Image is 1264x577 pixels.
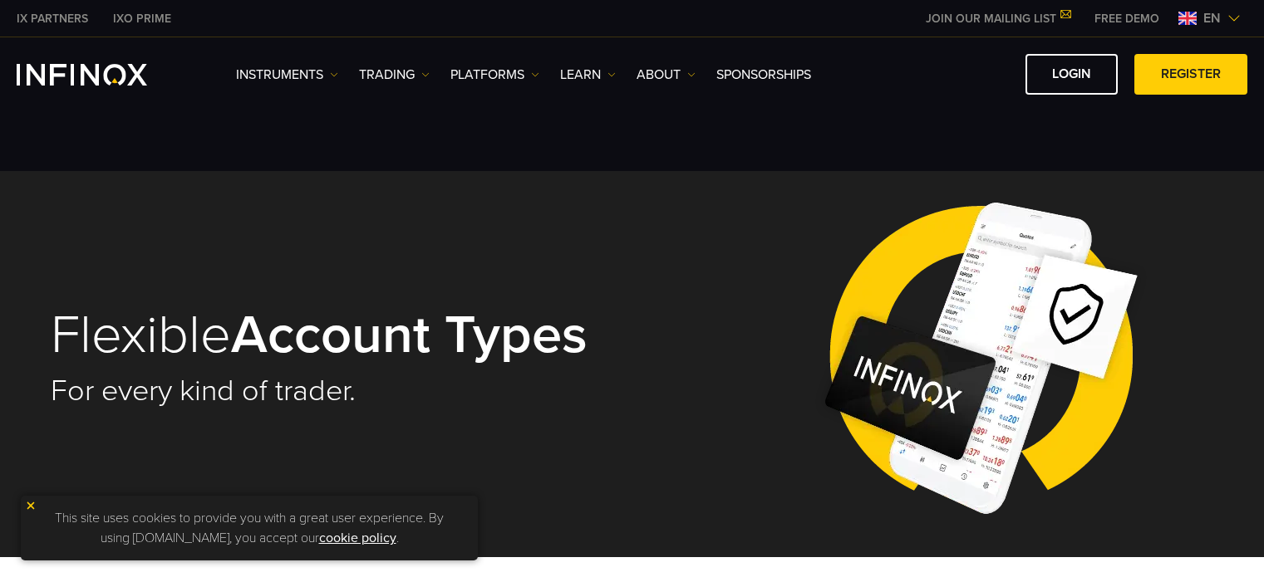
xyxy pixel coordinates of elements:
[17,64,186,86] a: INFINOX Logo
[51,373,609,409] h2: For every kind of trader.
[1134,54,1247,95] a: REGISTER
[716,65,811,85] a: SPONSORSHIPS
[101,10,184,27] a: INFINOX
[1025,54,1118,95] a: LOGIN
[29,504,470,552] p: This site uses cookies to provide you with a great user experience. By using [DOMAIN_NAME], you a...
[359,65,430,85] a: TRADING
[319,530,396,546] a: cookie policy
[1197,8,1227,28] span: en
[231,302,588,368] strong: Account Types
[637,65,696,85] a: ABOUT
[4,10,101,27] a: INFINOX
[236,65,338,85] a: Instruments
[913,12,1082,26] a: JOIN OUR MAILING LIST
[450,65,539,85] a: PLATFORMS
[560,65,616,85] a: Learn
[1082,10,1172,27] a: INFINOX MENU
[25,500,37,511] img: yellow close icon
[51,307,609,364] h1: Flexible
